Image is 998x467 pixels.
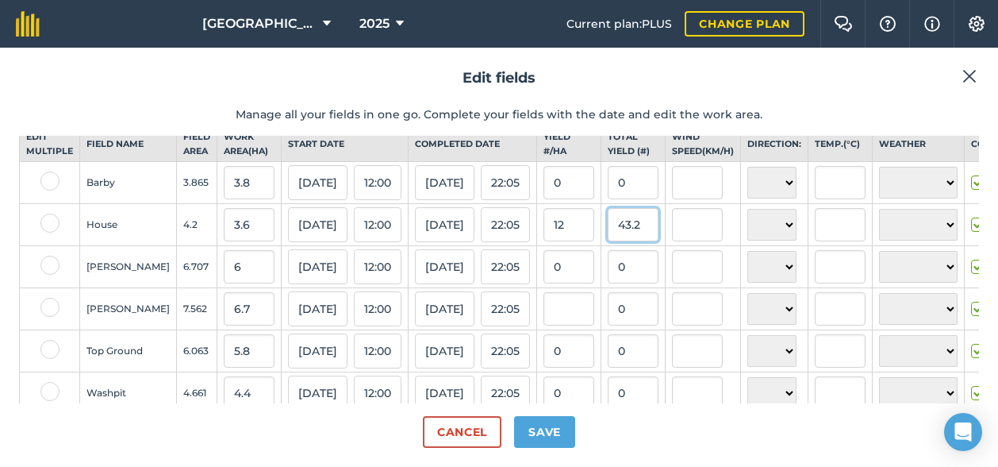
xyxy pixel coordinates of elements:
[415,165,474,200] button: [DATE]
[878,16,897,32] img: A question mark icon
[288,334,347,369] button: [DATE]
[834,16,853,32] img: Two speech bubbles overlapping with the left bubble in the forefront
[415,376,474,411] button: [DATE]
[741,127,808,162] th: Direction:
[566,15,672,33] span: Current plan : PLUS
[80,372,177,415] td: Washpit
[967,16,986,32] img: A cog icon
[415,291,474,326] button: [DATE]
[481,334,530,369] button: 22:05
[16,11,40,37] img: fieldmargin Logo
[537,127,601,162] th: Yield # / Ha
[19,106,979,123] p: Manage all your fields in one go. Complete your fields with the date and edit the work area.
[354,249,401,284] button: 12:00
[202,14,317,33] span: [GEOGRAPHIC_DATA]
[481,207,530,242] button: 22:05
[601,127,666,162] th: Total yield ( # )
[481,165,530,200] button: 22:05
[962,67,977,86] img: svg+xml;base64,PHN2ZyB4bWxucz0iaHR0cDovL3d3dy53My5vcmcvMjAwMC9zdmciIHdpZHRoPSIyMiIgaGVpZ2h0PSIzMC...
[177,372,217,415] td: 4.661
[481,291,530,326] button: 22:05
[177,246,217,288] td: 6.707
[288,249,347,284] button: [DATE]
[359,14,390,33] span: 2025
[808,127,873,162] th: Temp. ( ° C )
[666,127,741,162] th: Wind speed ( km/h )
[415,207,474,242] button: [DATE]
[288,207,347,242] button: [DATE]
[217,127,282,162] th: Work area ( Ha )
[354,291,401,326] button: 12:00
[354,207,401,242] button: 12:00
[19,67,979,90] h2: Edit fields
[177,127,217,162] th: Field Area
[944,413,982,451] div: Open Intercom Messenger
[354,376,401,411] button: 12:00
[423,416,501,448] button: Cancel
[282,127,409,162] th: Start date
[80,330,177,372] td: Top Ground
[415,334,474,369] button: [DATE]
[288,291,347,326] button: [DATE]
[177,204,217,246] td: 4.2
[80,204,177,246] td: House
[514,416,575,448] button: Save
[177,288,217,330] td: 7.562
[481,249,530,284] button: 22:05
[20,127,80,162] th: Edit multiple
[80,162,177,204] td: Barby
[80,246,177,288] td: [PERSON_NAME]
[288,376,347,411] button: [DATE]
[873,127,965,162] th: Weather
[415,249,474,284] button: [DATE]
[685,11,804,37] a: Change plan
[354,165,401,200] button: 12:00
[288,165,347,200] button: [DATE]
[80,127,177,162] th: Field name
[177,162,217,204] td: 3.865
[354,334,401,369] button: 12:00
[409,127,537,162] th: Completed date
[481,376,530,411] button: 22:05
[924,14,940,33] img: svg+xml;base64,PHN2ZyB4bWxucz0iaHR0cDovL3d3dy53My5vcmcvMjAwMC9zdmciIHdpZHRoPSIxNyIgaGVpZ2h0PSIxNy...
[80,288,177,330] td: [PERSON_NAME]
[177,330,217,372] td: 6.063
